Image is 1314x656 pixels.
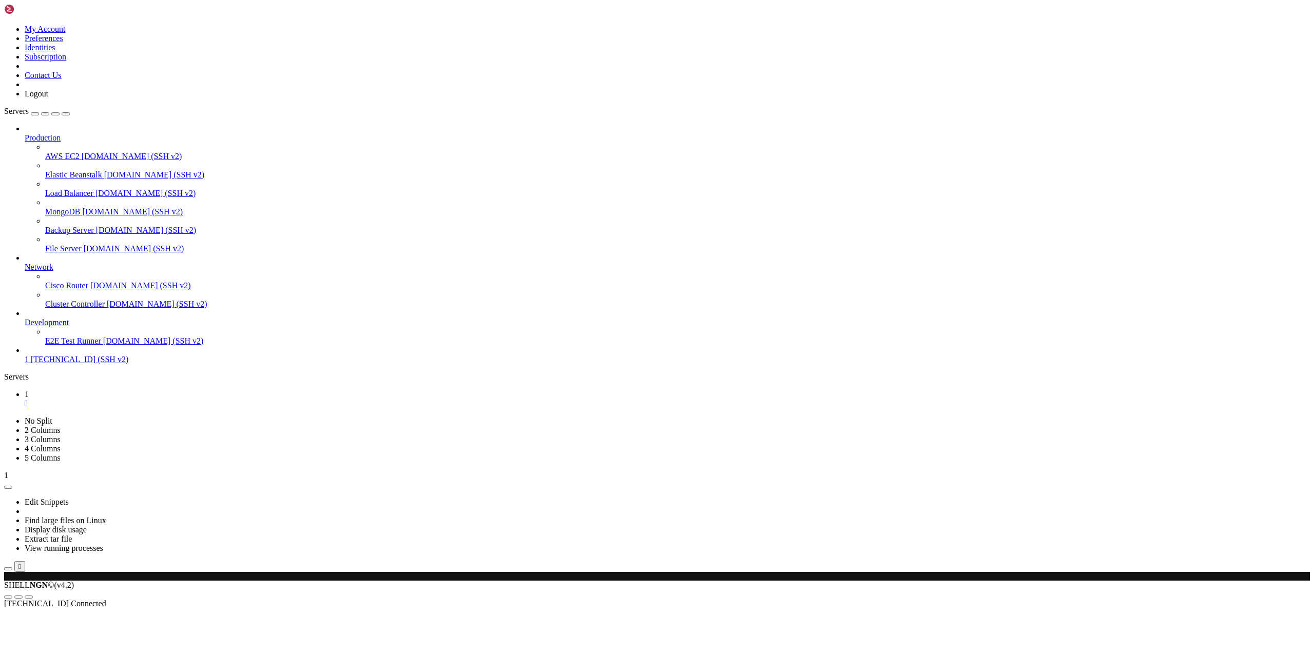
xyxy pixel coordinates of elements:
span: [DOMAIN_NAME] (SSH v2) [103,336,204,345]
a: File Server [DOMAIN_NAME] (SSH v2) [45,244,1310,253]
a: 5 Columns [25,453,61,462]
span: 1 [25,390,29,399]
a: AWS EC2 [DOMAIN_NAME] (SSH v2) [45,152,1310,161]
span: Network [25,263,53,271]
a: Find large files on Linux [25,516,106,525]
li: Cisco Router [DOMAIN_NAME] (SSH v2) [45,272,1310,290]
li: MongoDB [DOMAIN_NAME] (SSH v2) [45,198,1310,216]
a: Identities [25,43,55,52]
a:  [25,399,1310,408]
span: File Server [45,244,82,253]
span: Cluster Controller [45,300,105,308]
span: Elastic Beanstalk [45,170,102,179]
span: E2E Test Runner [45,336,101,345]
a: Network [25,263,1310,272]
button:  [14,561,25,572]
span: Load Balancer [45,189,93,197]
a: 4 Columns [25,444,61,453]
a: E2E Test Runner [DOMAIN_NAME] (SSH v2) [45,336,1310,346]
a: Production [25,133,1310,143]
a: View running processes [25,544,103,552]
span: [DOMAIN_NAME] (SSH v2) [95,189,196,197]
a: 1 [25,390,1310,408]
a: Display disk usage [25,525,87,534]
span: Production [25,133,61,142]
span: [DOMAIN_NAME] (SSH v2) [107,300,207,308]
span: [TECHNICAL_ID] (SSH v2) [31,355,128,364]
li: Backup Server [DOMAIN_NAME] (SSH v2) [45,216,1310,235]
li: Production [25,124,1310,253]
a: Elastic Beanstalk [DOMAIN_NAME] (SSH v2) [45,170,1310,180]
a: Subscription [25,52,66,61]
span: Cisco Router [45,281,88,290]
li: Load Balancer [DOMAIN_NAME] (SSH v2) [45,180,1310,198]
span: [DOMAIN_NAME] (SSH v2) [84,244,184,253]
a: Contact Us [25,71,62,79]
li: E2E Test Runner [DOMAIN_NAME] (SSH v2) [45,327,1310,346]
a: 1 [TECHNICAL_ID] (SSH v2) [25,355,1310,364]
a: Servers [4,107,70,115]
span: 1 [4,471,8,480]
img: Shellngn [4,4,63,14]
span: [DOMAIN_NAME] (SSH v2) [82,207,183,216]
a: Preferences [25,34,63,43]
span: Backup Server [45,226,94,234]
li: Cluster Controller [DOMAIN_NAME] (SSH v2) [45,290,1310,309]
li: Elastic Beanstalk [DOMAIN_NAME] (SSH v2) [45,161,1310,180]
div: Servers [4,372,1310,382]
li: Development [25,309,1310,346]
li: File Server [DOMAIN_NAME] (SSH v2) [45,235,1310,253]
a: 2 Columns [25,426,61,434]
span: MongoDB [45,207,80,216]
a: Development [25,318,1310,327]
div:  [18,563,21,570]
a: 3 Columns [25,435,61,444]
a: Load Balancer [DOMAIN_NAME] (SSH v2) [45,189,1310,198]
a: MongoDB [DOMAIN_NAME] (SSH v2) [45,207,1310,216]
a: Cluster Controller [DOMAIN_NAME] (SSH v2) [45,300,1310,309]
a: Backup Server [DOMAIN_NAME] (SSH v2) [45,226,1310,235]
span: [DOMAIN_NAME] (SSH v2) [82,152,182,161]
span: Development [25,318,69,327]
span: 1 [25,355,29,364]
a: Logout [25,89,48,98]
li: Network [25,253,1310,309]
span: [DOMAIN_NAME] (SSH v2) [90,281,191,290]
span: [DOMAIN_NAME] (SSH v2) [96,226,197,234]
a: Edit Snippets [25,498,69,506]
a: Cisco Router [DOMAIN_NAME] (SSH v2) [45,281,1310,290]
a: My Account [25,25,66,33]
span: [DOMAIN_NAME] (SSH v2) [104,170,205,179]
span: Servers [4,107,29,115]
a: No Split [25,416,52,425]
a: Extract tar file [25,534,72,543]
li: 1 [TECHNICAL_ID] (SSH v2) [25,346,1310,364]
li: AWS EC2 [DOMAIN_NAME] (SSH v2) [45,143,1310,161]
span: AWS EC2 [45,152,80,161]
